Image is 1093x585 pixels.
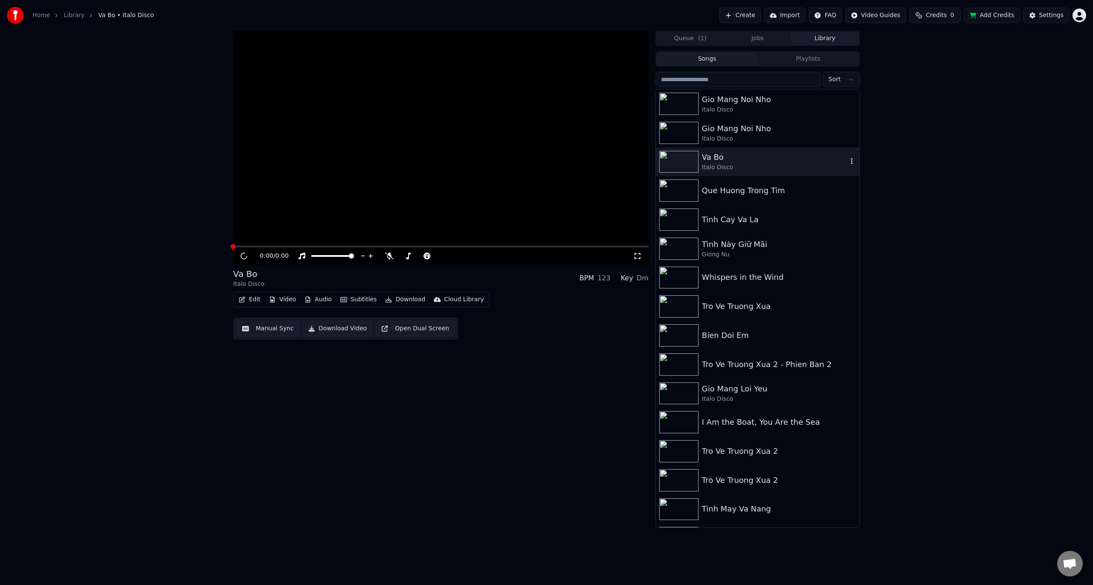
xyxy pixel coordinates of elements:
a: Library [64,11,85,20]
div: Italo Disco [702,163,848,172]
div: Italo Disco [233,280,264,288]
div: Gio Mang Noi Nho [702,123,856,135]
div: Tinh May Va Nang [702,503,856,515]
button: Video [266,294,299,306]
button: Queue [657,32,724,45]
div: Italo Disco [702,395,856,403]
button: Video Guides [845,8,906,23]
button: Credits0 [909,8,961,23]
div: Tình Này Giữ Mãi [702,238,856,250]
button: Edit [235,294,264,306]
button: Download Video [303,321,372,336]
div: Italo Disco [702,135,856,143]
div: Tro Ve Truong Xua [702,300,856,312]
div: Gio Mang Loi Yeu [702,383,856,395]
div: Va Bo [233,268,264,280]
div: Tro Ve Truong Xua 2 [702,445,856,457]
div: Whispers in the Wind [702,271,856,283]
img: youka [7,7,24,24]
div: 123 [597,273,611,283]
div: Giong Nu [702,250,856,259]
button: Add Credits [964,8,1020,23]
button: Import [764,8,805,23]
button: Playlists [757,53,859,65]
span: 0:00 [260,252,273,260]
div: Tro Ve Truong Xua 2 [702,474,856,486]
a: Home [32,11,50,20]
div: Italo Disco [702,106,856,114]
span: Sort [828,75,841,84]
div: Cloud Library [444,295,484,304]
div: Gio Mang Noi Nho [702,94,856,106]
button: Create [719,8,761,23]
span: Credits [926,11,947,20]
button: FAQ [809,8,842,23]
div: Key [621,273,633,283]
span: 0:00 [275,252,289,260]
button: Manual Sync [237,321,299,336]
button: Jobs [724,32,792,45]
button: Library [791,32,859,45]
button: Open Dual Screen [376,321,455,336]
div: Tinh Cay Va La [702,214,856,226]
a: Open chat [1057,551,1083,576]
div: Dm [637,273,649,283]
div: Que Huong Trong Tim [702,185,856,197]
div: / [260,252,281,260]
span: Va Bo • Italo Disco [98,11,154,20]
button: Songs [657,53,758,65]
button: Subtitles [337,294,380,306]
span: 0 [950,11,954,20]
div: Tro Ve Truong Xua 2 - Phien Ban 2 [702,359,856,370]
div: Bien Doi Em [702,329,856,341]
div: BPM [579,273,594,283]
button: Audio [301,294,335,306]
button: Settings [1023,8,1069,23]
nav: breadcrumb [32,11,154,20]
button: Download [382,294,429,306]
span: ( 1 ) [698,34,707,43]
div: Settings [1039,11,1064,20]
div: I Am the Boat, You Are the Sea [702,416,856,428]
div: Va Bo [702,151,848,163]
